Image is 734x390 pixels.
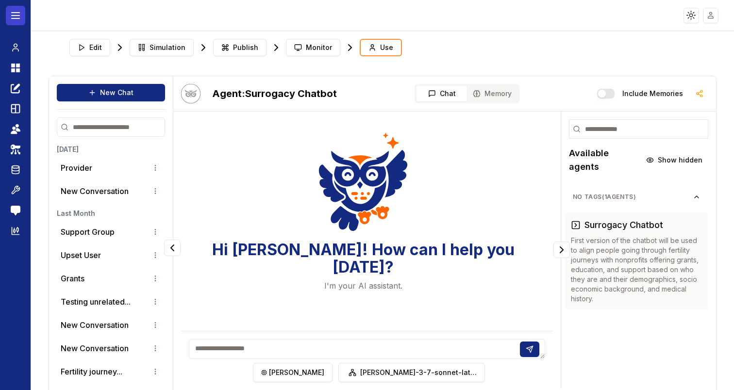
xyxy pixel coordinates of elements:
[253,363,333,382] button: [PERSON_NAME]
[181,84,200,103] button: Talk with Hootie
[11,206,20,215] img: feedback
[150,366,161,377] button: Conversation options
[484,89,512,98] span: Memory
[61,296,131,308] button: Testing unrelated...
[61,226,115,238] p: Support Group
[338,363,485,382] button: [PERSON_NAME]-3-7-sonnet-latest
[164,240,181,256] button: Collapse panel
[553,242,570,258] button: Collapse panel
[640,152,708,168] button: Show hidden
[597,89,615,98] button: Include memories in the messages below
[565,189,708,205] button: No Tags(1agents)
[286,39,340,56] button: Monitor
[69,39,110,56] button: Edit
[569,146,640,174] h2: Available agents
[61,249,101,261] p: Upset User
[150,342,161,354] button: Conversation options
[213,39,267,56] button: Publish
[89,43,102,52] span: Edit
[61,342,129,354] p: New Conversation
[360,368,477,377] span: [PERSON_NAME]-3-7-sonnet-latest
[380,43,393,52] span: Use
[658,155,702,165] span: Show hidden
[57,145,165,154] h3: [DATE]
[318,130,408,233] img: Welcome Owl
[233,43,258,52] span: Publish
[150,249,161,261] button: Conversation options
[622,90,683,97] label: Include memories in the messages below
[130,39,194,56] button: Simulation
[150,296,161,308] button: Conversation options
[57,209,165,218] h3: Last Month
[150,319,161,331] button: Conversation options
[306,43,332,52] span: Monitor
[150,226,161,238] button: Conversation options
[61,366,122,377] button: Fertility journey...
[704,8,718,22] img: placeholder-user.jpg
[584,218,663,232] h3: Surrogacy Chatbot
[181,241,545,276] h3: Hi [PERSON_NAME]! How can I help you [DATE]?
[61,185,129,197] p: New Conversation
[269,368,324,377] span: [PERSON_NAME]
[61,319,129,331] p: New Conversation
[150,43,185,52] span: Simulation
[212,87,337,100] h2: Surrogacy Chatbot
[324,280,402,292] p: I'm your AI assistant.
[150,162,161,174] button: Conversation options
[150,273,161,284] button: Conversation options
[440,89,456,98] span: Chat
[61,273,84,284] p: Grants
[181,84,200,103] img: Bot
[57,84,165,101] button: New Chat
[571,236,702,304] p: First version of the chatbot will be used to align people going through fertility journeys with n...
[61,162,92,174] p: Provider
[150,185,161,197] button: Conversation options
[360,39,402,56] button: Use
[573,193,693,201] span: No Tags ( 1 agents)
